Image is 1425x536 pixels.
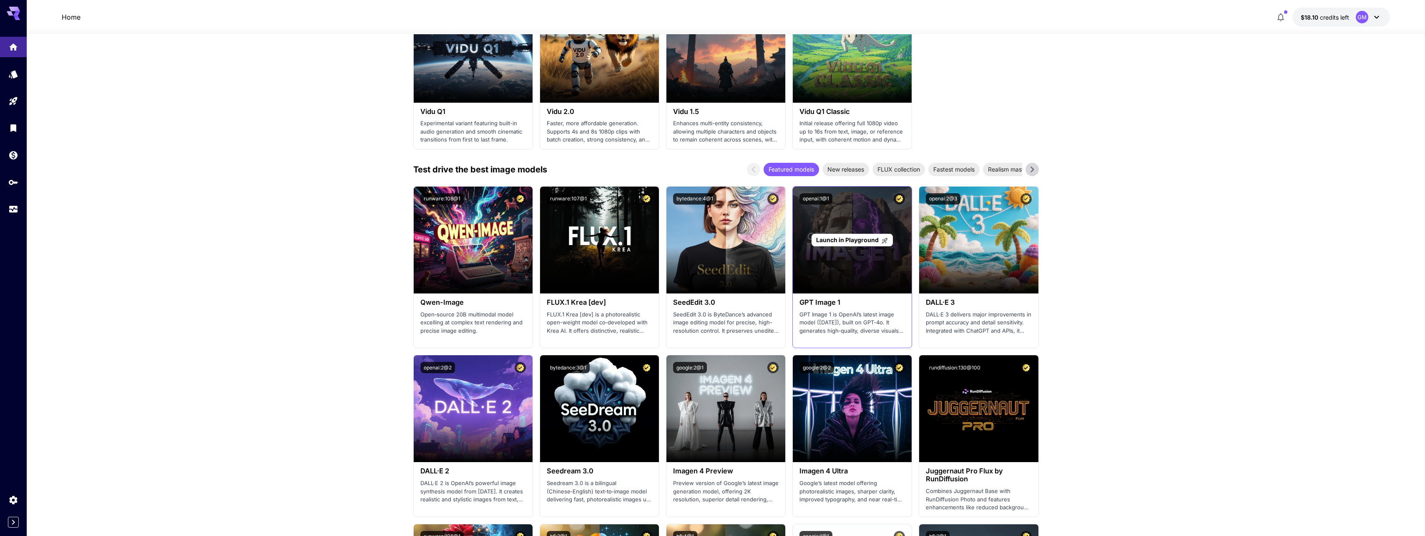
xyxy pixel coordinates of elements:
button: $18.10174GM [1292,8,1390,27]
button: bytedance:3@1 [547,362,590,373]
h3: Qwen-Image [420,298,526,306]
div: Usage [8,204,18,215]
img: alt [414,355,533,462]
div: Widget de chat [1383,496,1425,536]
button: Certified Model – Vetted for best performance and includes a commercial license. [767,362,779,373]
button: openai:1@1 [799,193,832,205]
h3: Vidu Q1 [420,108,526,116]
span: Launch in Playground [816,236,879,243]
p: Experimental variant featuring built-in audio generation and smooth cinematic transitions from fi... [420,119,526,144]
h3: Vidu 1.5 [673,108,779,116]
div: Wallet [8,150,18,160]
img: alt [540,355,659,462]
h3: SeedEdit 3.0 [673,298,779,306]
button: rundiffusion:130@100 [926,362,984,373]
button: runware:108@1 [420,193,464,205]
div: Library [8,123,18,133]
a: Launch in Playground [812,234,893,247]
span: Realism masters [983,165,1037,174]
button: Certified Model – Vetted for best performance and includes a commercial license. [767,193,779,205]
span: New releases [822,165,869,174]
button: Certified Model – Vetted for best performance and includes a commercial license. [515,193,526,205]
h3: Seedream 3.0 [547,467,652,475]
h3: GPT Image 1 [799,298,905,306]
div: API Keys [8,177,18,187]
p: Initial release offering full 1080p video up to 16s from text, image, or reference input, with co... [799,119,905,144]
p: Seedream 3.0 is a bilingual (Chinese‑English) text‑to‑image model delivering fast, photorealistic... [547,479,652,504]
img: alt [793,355,912,462]
button: Certified Model – Vetted for best performance and includes a commercial license. [894,362,905,373]
p: DALL·E 3 delivers major improvements in prompt accuracy and detail sensitivity. Integrated with C... [926,311,1031,335]
button: Certified Model – Vetted for best performance and includes a commercial license. [1020,362,1032,373]
button: runware:107@1 [547,193,590,205]
button: Certified Model – Vetted for best performance and includes a commercial license. [641,193,652,205]
img: alt [540,187,659,293]
p: FLUX.1 Krea [dev] is a photorealistic open-weight model co‑developed with Krea AI. It offers dist... [547,311,652,335]
h3: Vidu Q1 Classic [799,108,905,116]
h3: FLUX.1 Krea [dev] [547,298,652,306]
img: alt [414,187,533,293]
span: $18.10 [1301,14,1320,21]
span: FLUX collection [872,165,925,174]
button: google:2@1 [673,362,707,373]
div: Playground [8,96,18,106]
button: Certified Model – Vetted for best performance and includes a commercial license. [515,362,526,373]
div: Models [8,69,18,79]
h3: Imagen 4 Preview [673,467,779,475]
p: Enhances multi-entity consistency, allowing multiple characters and objects to remain coherent ac... [673,119,779,144]
img: alt [919,187,1038,293]
div: GM [1356,11,1368,23]
button: openai:2@3 [926,193,960,205]
span: Featured models [764,165,819,174]
p: Test drive the best image models [413,163,547,176]
p: SeedEdit 3.0 is ByteDance’s advanced image editing model for precise, high-resolution control. It... [673,311,779,335]
p: Open‑source 20B multimodal model excelling at complex text rendering and precise image editing. [420,311,526,335]
span: Fastest models [928,165,980,174]
p: GPT Image 1 is OpenAI’s latest image model ([DATE]), built on GPT‑4o. It generates high‑quality, ... [799,311,905,335]
nav: breadcrumb [62,12,80,22]
h3: DALL·E 2 [420,467,526,475]
button: Certified Model – Vetted for best performance and includes a commercial license. [894,193,905,205]
div: Featured models [764,163,819,176]
p: Preview version of Google’s latest image generation model, offering 2K resolution, superior detai... [673,479,779,504]
h3: DALL·E 3 [926,298,1031,306]
button: Certified Model – Vetted for best performance and includes a commercial license. [1020,193,1032,205]
button: openai:2@2 [420,362,455,373]
div: Realism masters [983,163,1037,176]
span: credits left [1320,14,1349,21]
iframe: Chat Widget [1383,496,1425,536]
button: bytedance:4@1 [673,193,716,205]
button: Expand sidebar [8,517,19,528]
p: Google’s latest model offering photorealistic images, sharper clarity, improved typography, and n... [799,479,905,504]
img: alt [666,187,785,293]
div: Home [8,39,18,50]
button: Certified Model – Vetted for best performance and includes a commercial license. [641,362,652,373]
div: New releases [822,163,869,176]
h3: Juggernaut Pro Flux by RunDiffusion [926,467,1031,483]
img: alt [666,355,785,462]
img: alt [919,355,1038,462]
a: Home [62,12,80,22]
p: DALL·E 2 is OpenAI’s powerful image synthesis model from [DATE]. It creates realistic and stylist... [420,479,526,504]
div: Fastest models [928,163,980,176]
h3: Vidu 2.0 [547,108,652,116]
div: FLUX collection [872,163,925,176]
button: google:2@2 [799,362,834,373]
div: Settings [8,495,18,505]
p: Combines Juggernaut Base with RunDiffusion Photo and features enhancements like reduced backgroun... [926,487,1031,512]
p: Faster, more affordable generation. Supports 4s and 8s 1080p clips with batch creation, strong co... [547,119,652,144]
div: $18.10174 [1301,13,1349,22]
h3: Imagen 4 Ultra [799,467,905,475]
